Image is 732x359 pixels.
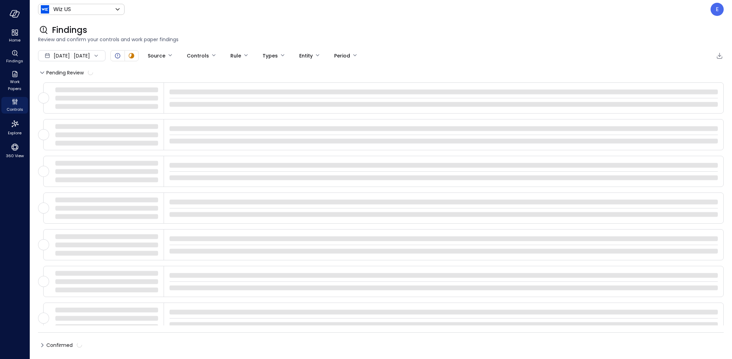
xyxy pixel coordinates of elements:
span: Review and confirm your controls and work paper findings [38,36,724,43]
span: calculating... [76,342,83,348]
span: Explore [8,129,21,136]
div: 360 View [1,141,28,160]
div: Controls [1,97,28,114]
span: [DATE] [54,52,70,60]
span: Home [9,37,20,44]
div: Controls [187,50,209,62]
span: Confirmed [46,340,82,351]
span: Findings [52,25,87,36]
div: Home [1,28,28,44]
div: Work Papers [1,69,28,93]
div: Rule [230,50,241,62]
span: calculating... [87,69,94,76]
div: In Progress [127,52,136,60]
div: Open [113,52,122,60]
div: Entity [299,50,313,62]
span: Findings [6,57,23,64]
p: Wiz US [53,5,71,14]
div: Explore [1,118,28,137]
div: Findings [1,48,28,65]
div: Types [263,50,278,62]
span: Pending Review [46,67,93,78]
img: Icon [41,5,49,14]
div: Eleanor Yehudai [711,3,724,16]
span: 360 View [6,152,24,159]
div: Period [334,50,350,62]
span: Work Papers [4,78,25,92]
p: E [716,5,719,14]
div: Source [148,50,165,62]
span: Controls [7,106,23,113]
